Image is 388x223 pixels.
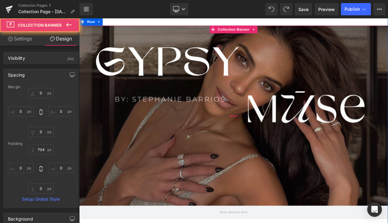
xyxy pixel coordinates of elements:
[180,114,190,120] span: 704px
[28,127,54,137] input: 0
[48,106,74,116] input: 0
[164,9,206,18] span: Collection Banner
[48,163,74,173] input: 0
[28,145,54,155] input: 0
[8,197,74,202] a: Setup Global Style
[205,9,213,18] a: Expand / Collapse
[298,6,309,13] span: Save
[18,23,62,28] span: Collection Banner
[18,9,68,14] span: Collection Page - [DATE] 12:30:27
[265,3,278,15] button: Undo
[8,213,33,221] div: Background
[315,3,338,15] a: Preview
[8,52,25,61] div: Visibility
[28,183,54,194] input: 0
[8,85,74,89] div: Margin
[28,88,54,98] input: 0
[345,7,360,12] span: Publish
[341,3,371,15] button: Publish
[367,202,382,217] div: Open Intercom Messenger
[8,163,34,173] input: 0
[8,142,74,146] div: Padding
[67,52,74,62] div: (All)
[8,69,25,77] div: Spacing
[79,3,93,15] a: New Library
[280,3,292,15] button: Redo
[318,6,335,13] span: Preview
[373,3,386,15] button: More
[18,3,79,8] a: Collection Pages
[41,32,81,46] a: Design
[8,106,34,116] input: 0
